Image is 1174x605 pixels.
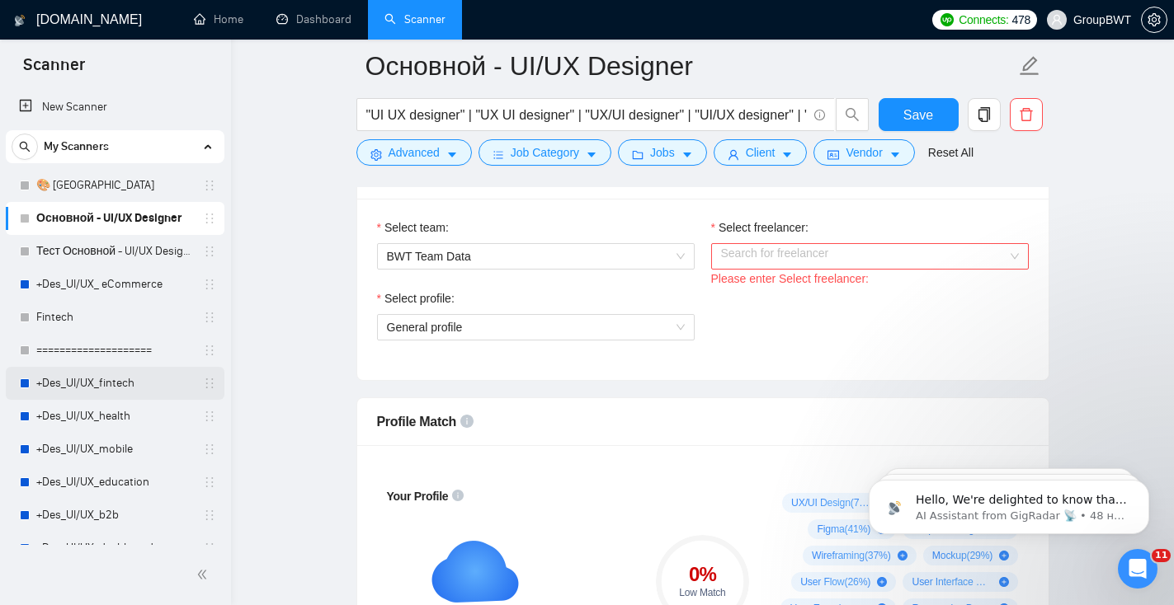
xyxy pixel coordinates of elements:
a: Reset All [928,143,974,162]
a: New Scanner [19,91,211,124]
span: Your Profile [387,490,449,503]
span: copy [969,107,1000,122]
span: Select profile: [384,289,455,307]
input: Scanner name... [365,45,1016,87]
span: holder [203,476,216,489]
button: settingAdvancedcaret-down [356,139,472,166]
button: Save [879,98,959,131]
span: Vendor [846,143,882,162]
span: Connects: [959,11,1008,29]
span: 11 [1152,549,1171,562]
span: holder [203,542,216,555]
label: Select team: [377,218,449,237]
iframe: Intercom live chat [1118,549,1157,589]
span: holder [203,377,216,390]
span: search [837,107,868,122]
button: folderJobscaret-down [618,139,707,166]
span: holder [203,509,216,522]
a: Основной - UI/UX Designer [36,202,193,235]
span: Figma ( 41 %) [817,523,870,536]
span: plus-circle [999,577,1009,587]
button: copy [968,98,1001,131]
span: user [728,148,739,161]
a: ==================== [36,334,193,367]
span: bars [493,148,504,161]
button: barsJob Categorycaret-down [479,139,611,166]
input: Search Freelance Jobs... [366,105,807,125]
div: 0 % [656,565,749,584]
span: folder [632,148,644,161]
a: +Des_UI/UX_dashboard [36,532,193,565]
span: holder [203,245,216,258]
span: Save [903,105,933,125]
label: Select freelancer: [711,218,809,237]
span: Advanced [389,143,440,162]
a: searchScanner [384,12,446,26]
span: General profile [387,321,463,334]
span: Profile Match [377,415,457,429]
a: homeHome [194,12,243,26]
span: holder [203,311,216,324]
span: double-left [196,566,213,583]
span: search [12,141,37,152]
div: Please enter Select freelancer: [711,270,1029,288]
span: holder [203,278,216,291]
a: +Des_UI/UX_fintech [36,367,193,400]
span: plus-circle [877,577,887,587]
a: +Des_UI/UX_education [36,466,193,499]
span: edit [1019,55,1040,77]
span: holder [203,443,216,456]
span: info-circle [460,415,474,428]
span: Job Category [511,143,579,162]
span: BWT Team Data [387,244,685,269]
span: info-circle [452,490,464,501]
a: +Des_UI/UX_mobile [36,433,193,466]
span: My Scanners [44,130,109,163]
span: holder [203,179,216,192]
li: New Scanner [6,91,224,124]
button: search [836,98,869,131]
span: setting [1142,13,1167,26]
span: UX/UI Design ( 78 %) [791,496,872,509]
a: setting [1141,13,1167,26]
a: Fintech [36,301,193,334]
span: user [1051,14,1063,26]
button: delete [1010,98,1043,131]
span: holder [203,344,216,357]
span: caret-down [781,148,793,161]
input: Select freelancer: [721,244,1007,269]
button: search [12,134,38,160]
a: Тест Основной - UI/UX Designer [36,235,193,268]
span: setting [370,148,382,161]
span: holder [203,410,216,423]
span: Jobs [650,143,675,162]
span: Client [746,143,776,162]
iframe: Intercom notifications сообщение [844,445,1174,560]
span: caret-down [586,148,597,161]
span: 478 [1012,11,1030,29]
button: setting [1141,7,1167,33]
span: Scanner [10,53,98,87]
span: caret-down [681,148,693,161]
img: logo [14,7,26,34]
button: idcardVendorcaret-down [813,139,914,166]
div: Low Match [656,588,749,598]
span: User Flow ( 26 %) [800,575,870,589]
a: +Des_UI/UX_ eCommerce [36,268,193,301]
button: userClientcaret-down [714,139,808,166]
span: User Interface Design ( 26 %) [912,575,992,589]
span: delete [1011,107,1042,122]
a: dashboardDashboard [276,12,351,26]
a: +Des_UI/UX_health [36,400,193,433]
a: +Des_UI/UX_b2b [36,499,193,532]
span: idcard [827,148,839,161]
span: info-circle [814,110,825,120]
span: holder [203,212,216,225]
span: Wireframing ( 37 %) [812,549,891,562]
a: 🎨 [GEOGRAPHIC_DATA] [36,169,193,202]
span: caret-down [889,148,901,161]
